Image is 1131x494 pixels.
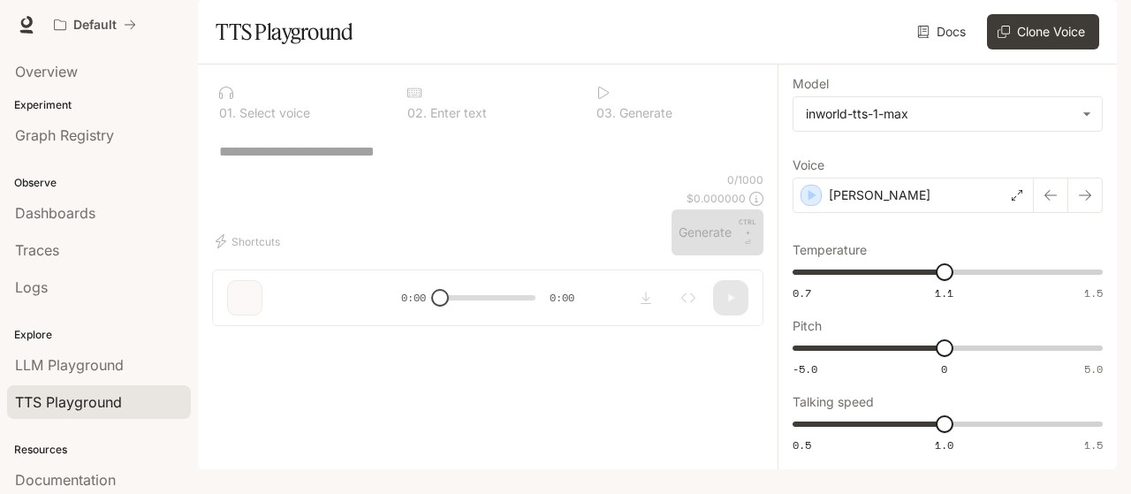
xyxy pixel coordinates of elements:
p: 0 2 . [407,107,427,119]
span: 0.7 [793,285,811,300]
h1: TTS Playground [216,14,353,49]
p: Enter text [427,107,487,119]
p: Default [73,18,117,33]
button: Shortcuts [212,227,287,255]
p: Model [793,78,829,90]
p: 0 1 . [219,107,236,119]
p: Generate [616,107,672,119]
span: 0.5 [793,437,811,452]
p: $ 0.000000 [687,191,746,206]
div: inworld-tts-1-max [806,105,1074,123]
button: All workspaces [46,7,144,42]
span: -5.0 [793,361,817,376]
p: Select voice [236,107,310,119]
p: [PERSON_NAME] [829,186,930,204]
div: inworld-tts-1-max [793,97,1102,131]
p: 0 3 . [596,107,616,119]
span: 0 [941,361,947,376]
a: Docs [914,14,973,49]
p: Talking speed [793,396,874,408]
p: Temperature [793,244,867,256]
p: 0 / 1000 [727,172,763,187]
button: Clone Voice [987,14,1099,49]
span: 1.5 [1084,285,1103,300]
p: Voice [793,159,824,171]
span: 5.0 [1084,361,1103,376]
span: 1.5 [1084,437,1103,452]
p: Pitch [793,320,822,332]
span: 1.1 [935,285,953,300]
span: 1.0 [935,437,953,452]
